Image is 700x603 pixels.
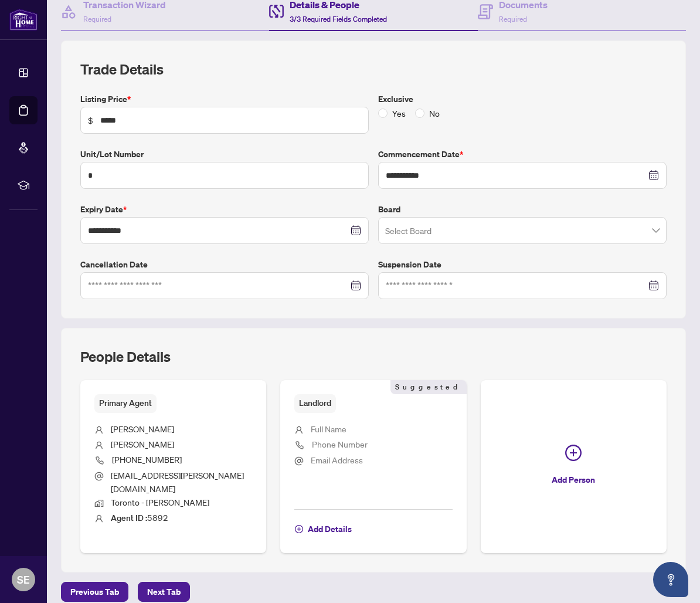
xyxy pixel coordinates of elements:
h2: Trade Details [80,60,667,79]
b: Agent ID : [111,513,147,523]
label: Board [378,203,667,216]
button: Previous Tab [61,582,128,602]
span: 5892 [111,512,168,523]
span: Add Person [552,470,595,489]
span: Toronto - [PERSON_NAME] [111,497,209,507]
span: [EMAIL_ADDRESS][PERSON_NAME][DOMAIN_NAME] [111,470,244,494]
label: Unit/Lot Number [80,148,369,161]
span: Full Name [311,424,346,434]
label: Exclusive [378,93,667,106]
label: Expiry Date [80,203,369,216]
button: Add Person [481,380,667,553]
span: Phone Number [312,439,368,449]
span: Landlord [294,394,336,412]
span: plus-circle [295,525,303,533]
span: Next Tab [147,582,181,601]
span: [PHONE_NUMBER] [112,454,182,465]
span: Email Address [311,455,363,465]
label: Commencement Date [378,148,667,161]
span: Add Details [308,520,352,538]
span: [PERSON_NAME] [111,424,174,434]
span: Primary Agent [94,394,157,412]
span: SE [17,571,30,588]
label: Listing Price [80,93,369,106]
button: Add Details [294,519,352,539]
span: Previous Tab [70,582,119,601]
h2: People Details [80,347,171,366]
button: Open asap [653,562,688,597]
button: Next Tab [138,582,190,602]
span: [PERSON_NAME] [111,439,174,449]
span: Required [499,15,527,23]
span: Suggested [390,380,467,394]
span: No [424,107,444,120]
label: Suspension Date [378,258,667,271]
img: logo [9,9,38,31]
span: plus-circle [565,445,582,461]
span: $ [88,114,93,127]
span: Yes [388,107,410,120]
label: Cancellation Date [80,258,369,271]
span: Required [83,15,111,23]
span: 3/3 Required Fields Completed [290,15,387,23]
